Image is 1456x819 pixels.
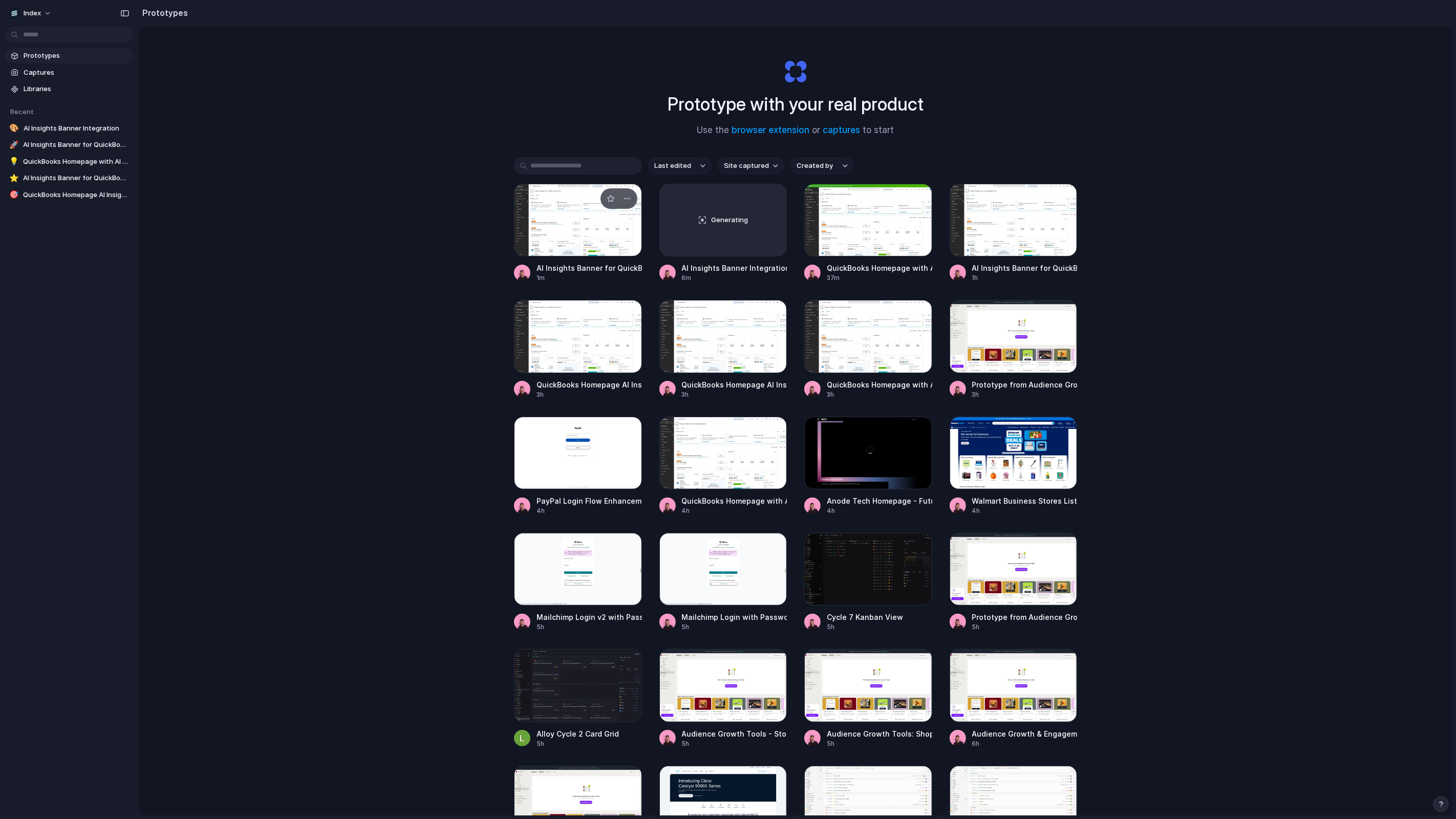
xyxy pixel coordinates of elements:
[827,263,932,273] div: QuickBooks Homepage with AI Insights Banner
[711,215,748,225] span: Generating
[827,612,903,622] div: Cycle 7 Kanban View
[950,533,1078,632] a: Prototype from Audience Growth & EngagementPrototype from Audience Growth & Engagement5h
[514,649,642,748] a: Alloy Cycle 2 Card GridAlloy Cycle 2 Card Grid5h
[138,7,188,19] h2: Prototypes
[514,417,642,515] a: PayPal Login Flow EnhancementPayPal Login Flow Enhancement4h
[24,8,41,18] span: Index
[537,612,642,622] div: Mailchimp Login v2 with Password Field
[23,140,129,150] span: AI Insights Banner for QuickBooks Homepage
[718,157,784,175] button: Site captured
[724,161,769,171] span: Site captured
[827,273,932,283] div: 37m
[659,184,787,283] a: GeneratingAI Insights Banner Integration6m
[537,263,642,273] div: AI Insights Banner for QuickBooks Homepage
[537,273,642,283] div: 1m
[682,622,787,632] div: 5h
[659,649,787,748] a: Audience Growth Tools - Store Menu AdditionAudience Growth Tools - Store Menu Addition5h
[5,81,133,97] a: Libraries
[972,739,1078,748] div: 6h
[654,161,691,171] span: Last edited
[9,157,19,167] div: 💡
[537,379,642,390] div: QuickBooks Homepage AI Insights Banner
[790,157,854,175] button: Created by
[972,390,1078,399] div: 3h
[514,533,642,632] a: Mailchimp Login v2 with Password FieldMailchimp Login v2 with Password Field5h
[5,121,133,136] a: 🎨AI Insights Banner Integration
[5,65,133,80] a: Captures
[659,417,787,515] a: QuickBooks Homepage with AI Insights BannerQuickBooks Homepage with AI Insights Banner4h
[972,728,1078,739] div: Audience Growth & Engagement: Store Tab Addition
[514,184,642,283] a: AI Insights Banner for QuickBooks HomepageAI Insights Banner for QuickBooks Homepage1m
[537,622,642,632] div: 5h
[827,739,932,748] div: 5h
[972,506,1078,515] div: 4h
[950,417,1078,515] a: Walmart Business Stores List ExtensionWalmart Business Stores List Extension4h
[804,533,932,632] a: Cycle 7 Kanban ViewCycle 7 Kanban View5h
[823,125,861,135] a: captures
[537,390,642,399] div: 3h
[950,649,1078,748] a: Audience Growth & Engagement: Store Tab AdditionAudience Growth & Engagement: Store Tab Addition6h
[668,91,924,118] h1: Prototype with your real product
[972,379,1078,390] div: Prototype from Audience Growth & Engagement
[5,170,133,186] a: ⭐AI Insights Banner for QuickBooks Homepage
[659,533,787,632] a: Mailchimp Login with Password FieldMailchimp Login with Password Field5h
[682,612,787,622] div: Mailchimp Login with Password Field
[682,379,787,390] div: QuickBooks Homepage AI Insights Banner
[10,107,34,116] span: Recent
[537,728,619,739] div: Alloy Cycle 2 Card Grid
[24,68,129,78] span: Captures
[659,300,787,399] a: QuickBooks Homepage AI Insights BannerQuickBooks Homepage AI Insights Banner3h
[827,390,932,399] div: 3h
[5,154,133,169] a: 💡QuickBooks Homepage with AI Insights Banner
[950,184,1078,283] a: AI Insights Banner for QuickBooks HomepageAI Insights Banner for QuickBooks Homepage1h
[732,125,810,135] a: browser extension
[972,273,1078,283] div: 1h
[682,263,787,273] div: AI Insights Banner Integration
[537,739,619,748] div: 5h
[9,123,19,134] div: 🎨
[972,263,1078,273] div: AI Insights Banner for QuickBooks Homepage
[804,300,932,399] a: QuickBooks Homepage with AI Insights BannerQuickBooks Homepage with AI Insights Banner3h
[697,124,894,137] span: Use the or to start
[5,48,133,63] a: Prototypes
[682,506,787,515] div: 4h
[827,495,932,506] div: Anode Tech Homepage - Future of Energy Update
[682,739,787,748] div: 5h
[9,173,19,183] div: ⭐
[9,140,19,150] div: 🚀
[537,495,642,506] div: PayPal Login Flow Enhancement
[797,161,833,171] span: Created by
[5,137,133,153] a: 🚀AI Insights Banner for QuickBooks Homepage
[827,379,932,390] div: QuickBooks Homepage with AI Insights Banner
[804,417,932,515] a: Anode Tech Homepage - Future of Energy UpdateAnode Tech Homepage - Future of Energy Update4h
[682,728,787,739] div: Audience Growth Tools - Store Menu Addition
[24,51,129,61] span: Prototypes
[972,622,1078,632] div: 5h
[827,728,932,739] div: Audience Growth Tools: Shop Menu Addition
[537,506,642,515] div: 4h
[5,5,57,21] button: Index
[950,300,1078,399] a: Prototype from Audience Growth & EngagementPrototype from Audience Growth & Engagement3h
[682,273,787,283] div: 6m
[682,495,787,506] div: QuickBooks Homepage with AI Insights Banner
[9,190,19,200] div: 🎯
[24,84,129,94] span: Libraries
[24,123,129,134] span: AI Insights Banner Integration
[648,157,712,175] button: Last edited
[23,173,129,183] span: AI Insights Banner for QuickBooks Homepage
[972,495,1078,506] div: Walmart Business Stores List Extension
[5,187,133,203] a: 🎯QuickBooks Homepage AI Insights Banner
[23,190,129,200] span: QuickBooks Homepage AI Insights Banner
[827,506,932,515] div: 4h
[804,649,932,748] a: Audience Growth Tools: Shop Menu AdditionAudience Growth Tools: Shop Menu Addition5h
[682,390,787,399] div: 3h
[804,184,932,283] a: QuickBooks Homepage with AI Insights BannerQuickBooks Homepage with AI Insights Banner37m
[514,300,642,399] a: QuickBooks Homepage AI Insights BannerQuickBooks Homepage AI Insights Banner3h
[23,157,129,167] span: QuickBooks Homepage with AI Insights Banner
[827,622,903,632] div: 5h
[972,612,1078,622] div: Prototype from Audience Growth & Engagement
